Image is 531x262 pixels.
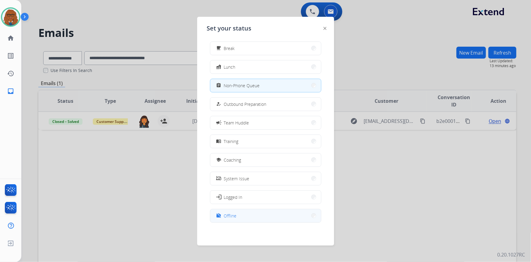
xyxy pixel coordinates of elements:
[216,176,221,181] mat-icon: phonelink_off
[2,9,19,26] img: avatar
[323,27,327,30] img: close-button
[7,70,14,77] mat-icon: history
[216,102,221,107] mat-icon: how_to_reg
[215,120,222,126] mat-icon: campaign
[7,88,14,95] mat-icon: inbox
[216,157,221,163] mat-icon: school
[210,79,321,92] button: Non-Phone Queue
[210,191,321,204] button: Logged In
[224,194,243,200] span: Logged In
[224,213,237,219] span: Offline
[216,46,221,51] mat-icon: free_breakfast
[224,120,249,126] span: Team Huddle
[210,172,321,185] button: System Issue
[210,60,321,74] button: Lunch
[224,82,260,89] span: Non-Phone Queue
[224,138,239,145] span: Training
[216,64,221,70] mat-icon: fastfood
[210,116,321,129] button: Team Huddle
[210,135,321,148] button: Training
[210,209,321,222] button: Offline
[224,45,235,52] span: Break
[216,83,221,88] mat-icon: assignment
[7,34,14,42] mat-icon: home
[497,251,525,258] p: 0.20.1027RC
[215,194,222,200] mat-icon: login
[210,42,321,55] button: Break
[216,213,221,218] mat-icon: work_off
[7,52,14,59] mat-icon: list_alt
[207,24,252,33] span: Set your status
[210,153,321,167] button: Coaching
[216,139,221,144] mat-icon: menu_book
[224,64,236,70] span: Lunch
[224,175,250,182] span: System Issue
[210,98,321,111] button: Outbound Preparation
[224,101,267,107] span: Outbound Preparation
[224,157,241,163] span: Coaching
